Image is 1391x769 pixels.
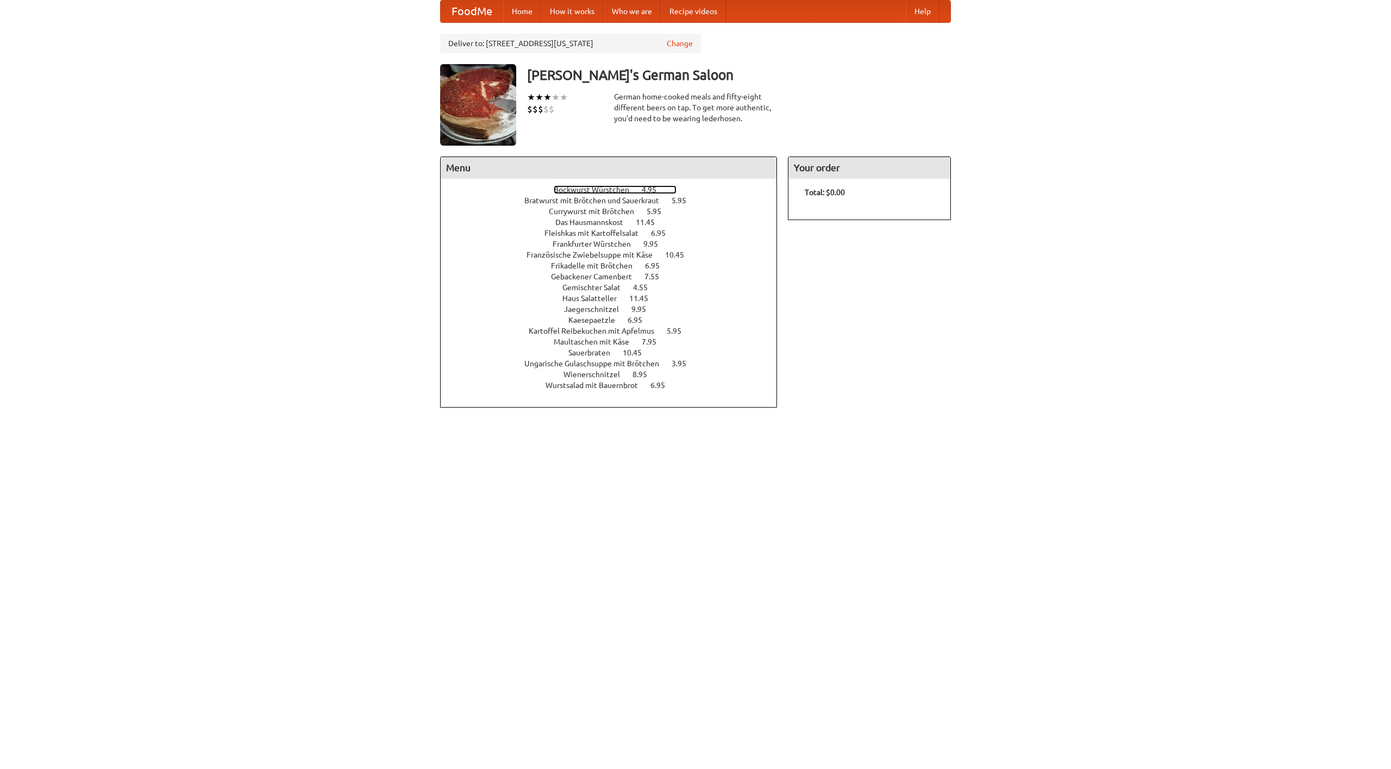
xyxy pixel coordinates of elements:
[524,359,670,368] span: Ungarische Gulaschsuppe mit Brötchen
[651,229,676,237] span: 6.95
[538,103,543,115] li: $
[532,103,538,115] li: $
[546,381,649,390] span: Wurstsalad mit Bauernbrot
[544,229,649,237] span: Fleishkas mit Kartoffelsalat
[440,34,701,53] div: Deliver to: [STREET_ADDRESS][US_STATE]
[529,327,665,335] span: Kartoffel Reibekuchen mit Apfelmus
[644,272,670,281] span: 7.55
[524,196,670,205] span: Bratwurst mit Brötchen und Sauerkraut
[551,272,643,281] span: Gebackener Camenbert
[643,240,669,248] span: 9.95
[441,157,776,179] h4: Menu
[805,188,845,197] b: Total: $0.00
[503,1,541,22] a: Home
[562,283,631,292] span: Gemischter Salat
[554,337,676,346] a: Maultaschen mit Käse 7.95
[527,64,951,86] h3: [PERSON_NAME]'s German Saloon
[543,103,549,115] li: $
[906,1,939,22] a: Help
[553,240,642,248] span: Frankfurter Würstchen
[529,327,701,335] a: Kartoffel Reibekuchen mit Apfelmus 5.95
[562,294,628,303] span: Haus Salatteller
[535,91,543,103] li: ★
[650,381,676,390] span: 6.95
[543,91,552,103] li: ★
[440,64,516,146] img: angular.jpg
[562,294,668,303] a: Haus Salatteller 11.45
[672,196,697,205] span: 5.95
[560,91,568,103] li: ★
[667,38,693,49] a: Change
[628,316,653,324] span: 6.95
[633,283,659,292] span: 4.55
[564,305,666,314] a: Jaegerschnitzel 9.95
[629,294,659,303] span: 11.45
[667,327,692,335] span: 5.95
[546,381,685,390] a: Wurstsalad mit Bauernbrot 6.95
[614,91,777,124] div: German home-cooked meals and fifty-eight different beers on tap. To get more authentic, you'd nee...
[527,251,704,259] a: Französische Zwiebelsuppe mit Käse 10.45
[554,337,640,346] span: Maultaschen mit Käse
[554,185,676,194] a: Bockwurst Würstchen 4.95
[552,91,560,103] li: ★
[642,185,667,194] span: 4.95
[562,283,668,292] a: Gemischter Salat 4.55
[554,185,640,194] span: Bockwurst Würstchen
[527,91,535,103] li: ★
[623,348,653,357] span: 10.45
[636,218,666,227] span: 11.45
[568,316,626,324] span: Kaesepaetzle
[544,229,686,237] a: Fleishkas mit Kartoffelsalat 6.95
[568,348,621,357] span: Sauerbraten
[553,240,678,248] a: Frankfurter Würstchen 9.95
[564,305,630,314] span: Jaegerschnitzel
[788,157,950,179] h4: Your order
[631,305,657,314] span: 9.95
[527,103,532,115] li: $
[549,207,681,216] a: Currywurst mit Brötchen 5.95
[555,218,675,227] a: Das Hausmannskost 11.45
[568,316,662,324] a: Kaesepaetzle 6.95
[568,348,662,357] a: Sauerbraten 10.45
[541,1,603,22] a: How it works
[665,251,695,259] span: 10.45
[555,218,634,227] span: Das Hausmannskost
[672,359,697,368] span: 3.95
[441,1,503,22] a: FoodMe
[563,370,631,379] span: Wienerschnitzel
[527,251,663,259] span: Französische Zwiebelsuppe mit Käse
[645,261,671,270] span: 6.95
[563,370,667,379] a: Wienerschnitzel 8.95
[549,207,645,216] span: Currywurst mit Brötchen
[642,337,667,346] span: 7.95
[549,103,554,115] li: $
[551,261,643,270] span: Frikadelle mit Brötchen
[647,207,672,216] span: 5.95
[603,1,661,22] a: Who we are
[551,261,680,270] a: Frikadelle mit Brötchen 6.95
[524,196,706,205] a: Bratwurst mit Brötchen und Sauerkraut 5.95
[524,359,706,368] a: Ungarische Gulaschsuppe mit Brötchen 3.95
[661,1,726,22] a: Recipe videos
[632,370,658,379] span: 8.95
[551,272,679,281] a: Gebackener Camenbert 7.55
